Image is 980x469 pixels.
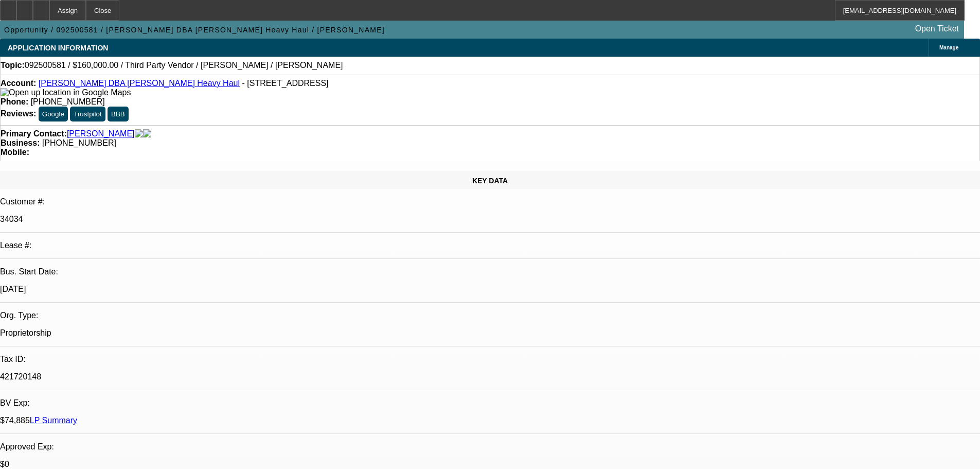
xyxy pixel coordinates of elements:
[67,129,135,138] a: [PERSON_NAME]
[25,61,343,70] span: 092500581 / $160,000.00 / Third Party Vendor / [PERSON_NAME] / [PERSON_NAME]
[31,97,105,106] span: [PHONE_NUMBER]
[135,129,143,138] img: facebook-icon.png
[472,177,508,185] span: KEY DATA
[1,109,36,118] strong: Reviews:
[1,79,36,88] strong: Account:
[1,88,131,97] img: Open up location in Google Maps
[939,45,958,50] span: Manage
[143,129,151,138] img: linkedin-icon.png
[1,97,28,106] strong: Phone:
[39,79,240,88] a: [PERSON_NAME] DBA [PERSON_NAME] Heavy Haul
[4,26,385,34] span: Opportunity / 092500581 / [PERSON_NAME] DBA [PERSON_NAME] Heavy Haul / [PERSON_NAME]
[1,61,25,70] strong: Topic:
[1,148,29,157] strong: Mobile:
[39,107,68,121] button: Google
[42,138,116,147] span: [PHONE_NUMBER]
[108,107,129,121] button: BBB
[1,129,67,138] strong: Primary Contact:
[911,20,963,38] a: Open Ticket
[242,79,328,88] span: - [STREET_ADDRESS]
[1,138,40,147] strong: Business:
[30,416,77,425] a: LP Summary
[70,107,105,121] button: Trustpilot
[8,44,108,52] span: APPLICATION INFORMATION
[1,88,131,97] a: View Google Maps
